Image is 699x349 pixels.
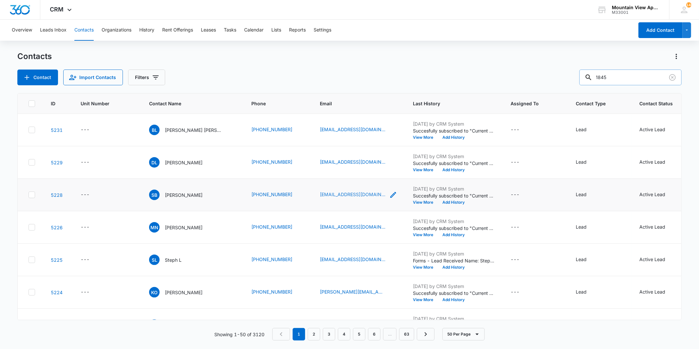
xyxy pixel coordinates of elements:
[576,191,587,198] div: Lead
[438,233,469,237] button: Add History
[576,191,598,199] div: Contact Type - Lead - Select to Edit Field
[149,157,160,168] span: DL
[438,135,469,139] button: Add History
[251,223,304,231] div: Phone - 8122664699 - Select to Edit Field
[214,331,264,338] p: Showing 1-50 of 3120
[438,298,469,302] button: Add History
[149,100,226,107] span: Contact Name
[368,328,380,340] a: Page 6
[417,328,435,340] a: Next Page
[81,191,89,199] div: ---
[413,100,485,107] span: Last History
[413,283,495,290] p: [DATE] by CRM System
[165,289,203,296] p: [PERSON_NAME]
[438,265,469,269] button: Add History
[149,319,160,330] span: BS
[511,223,531,231] div: Assigned To - - Select to Edit Field
[579,70,682,85] input: Search Contacts
[413,233,438,237] button: View More
[639,223,665,230] div: Active Lead
[320,256,385,263] a: [EMAIL_ADDRESS][DOMAIN_NAME]
[576,100,614,107] span: Contact Type
[576,223,587,230] div: Lead
[639,223,677,231] div: Contact Status - Active Lead - Select to Edit Field
[511,100,551,107] span: Assigned To
[576,223,598,231] div: Contact Type - Lead - Select to Edit Field
[139,20,154,41] button: History
[244,20,263,41] button: Calendar
[149,125,236,135] div: Contact Name - Bailie Lange - Select to Edit Field
[81,288,89,296] div: ---
[639,158,677,166] div: Contact Status - Active Lead - Select to Edit Field
[413,135,438,139] button: View More
[17,70,58,85] button: Add Contact
[81,191,101,199] div: Unit Number - - Select to Edit Field
[51,100,55,107] span: ID
[413,257,495,264] p: Forms - Lead Received Name: Steph L Email: [EMAIL_ADDRESS][DOMAIN_NAME] Phone: [PHONE_NUMBER] Wha...
[511,288,531,296] div: Assigned To - - Select to Edit Field
[576,126,587,133] div: Lead
[686,2,691,8] span: 146
[149,319,214,330] div: Contact Name - Belinda Singleton - Select to Edit Field
[81,223,89,231] div: ---
[639,191,665,198] div: Active Lead
[413,298,438,302] button: View More
[51,290,63,295] a: Navigate to contact details page for Kendall Oxley
[413,120,495,127] p: [DATE] by CRM System
[74,20,94,41] button: Contacts
[399,328,414,340] a: Page 63
[413,127,495,134] p: Succesfully subscribed to "Current Residents ".
[576,158,587,165] div: Lead
[413,218,495,225] p: [DATE] by CRM System
[251,158,292,165] a: [PHONE_NUMBER]
[413,160,495,167] p: Succesfully subscribed to "Current Residents ".
[639,158,665,165] div: Active Lead
[638,22,683,38] button: Add Contact
[511,256,531,264] div: Assigned To - - Select to Edit Field
[251,126,292,133] a: [PHONE_NUMBER]
[81,256,101,264] div: Unit Number - - Select to Edit Field
[224,20,236,41] button: Tasks
[511,191,519,199] div: ---
[165,224,203,231] p: [PERSON_NAME]
[511,126,531,134] div: Assigned To - - Select to Edit Field
[338,328,350,340] a: Page 4
[323,328,335,340] a: Page 3
[576,256,587,263] div: Lead
[639,126,665,133] div: Active Lead
[17,51,52,61] h1: Contacts
[271,20,281,41] button: Lists
[511,256,519,264] div: ---
[308,328,320,340] a: Page 2
[251,158,304,166] div: Phone - 970 3885014 - Select to Edit Field
[165,159,203,166] p: [PERSON_NAME]
[320,126,397,134] div: Email - bea.lange96@gmail.com - Select to Edit Field
[149,287,214,298] div: Contact Name - Kendall Oxley - Select to Edit Field
[81,158,101,166] div: Unit Number - - Select to Edit Field
[639,126,677,134] div: Contact Status - Active Lead - Select to Edit Field
[667,72,678,83] button: Clear
[251,256,292,263] a: [PHONE_NUMBER]
[639,191,677,199] div: Contact Status - Active Lead - Select to Edit Field
[149,287,160,298] span: KO
[165,192,203,198] p: [PERSON_NAME]
[612,5,660,10] div: account name
[251,256,304,264] div: Phone - 9706859118 - Select to Edit Field
[612,10,660,15] div: account id
[639,288,677,296] div: Contact Status - Active Lead - Select to Edit Field
[686,2,691,8] div: notifications count
[413,192,495,199] p: Succesfully subscribed to "Current Residents ".
[128,70,165,85] button: Filters
[511,288,519,296] div: ---
[251,223,292,230] a: [PHONE_NUMBER]
[576,288,587,295] div: Lead
[81,288,101,296] div: Unit Number - - Select to Edit Field
[149,255,193,265] div: Contact Name - Steph L - Select to Edit Field
[272,328,435,340] nav: Pagination
[320,256,397,264] div: Email - 4babyjs@gmail.com - Select to Edit Field
[671,51,682,62] button: Actions
[81,256,89,264] div: ---
[320,158,397,166] div: Email - celialima66@gmail.com - Select to Edit Field
[149,222,214,233] div: Contact Name - Monique Novak-Nichelson - Select to Edit Field
[413,250,495,257] p: [DATE] by CRM System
